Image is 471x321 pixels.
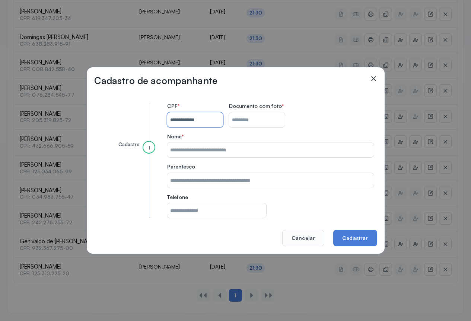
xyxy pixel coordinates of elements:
span: Documento com foto [229,103,284,109]
h3: Cadastro de acompanhante [94,75,218,86]
span: CPF [167,103,179,109]
button: Cadastrar [333,230,377,246]
span: 1 [148,144,150,151]
span: Parentesco [167,163,195,170]
button: Cancelar [282,230,324,246]
span: Telefone [167,194,188,200]
small: Cadastro [118,141,140,147]
span: Nome [167,133,184,140]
